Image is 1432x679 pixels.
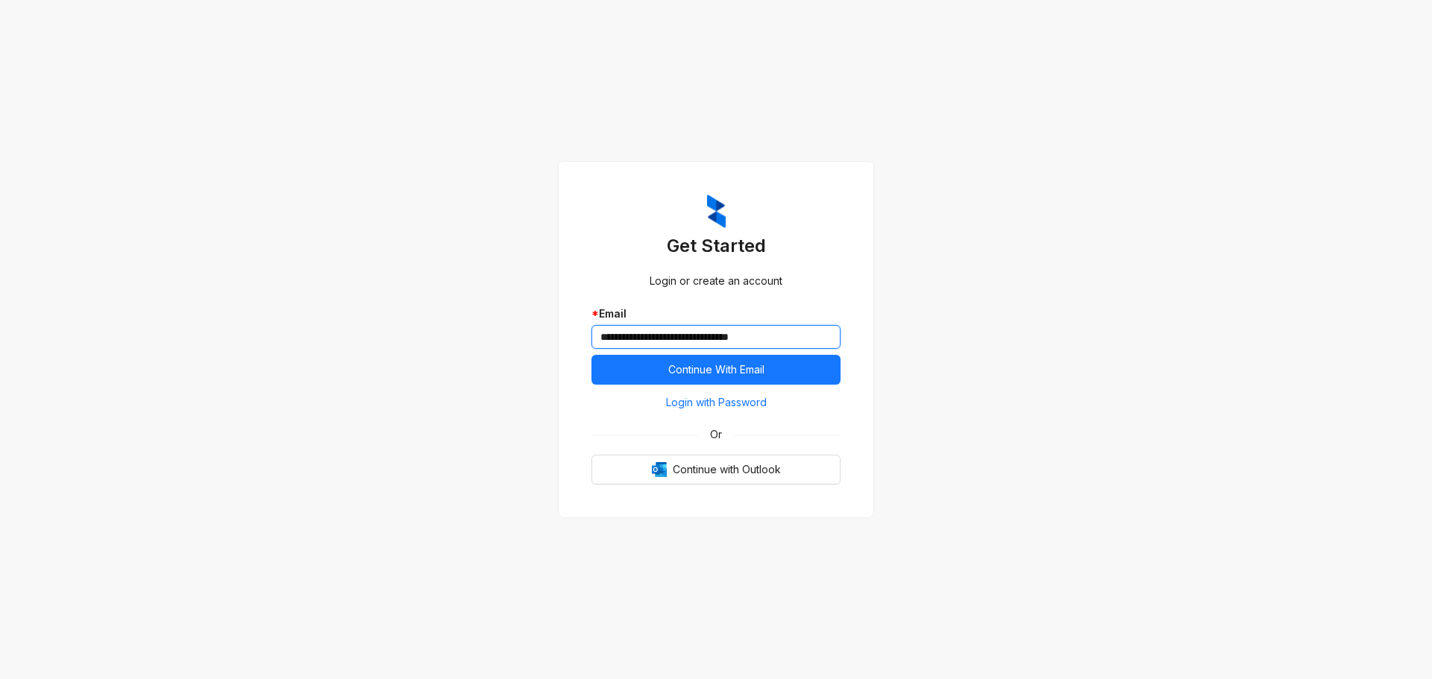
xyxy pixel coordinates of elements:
span: Login with Password [666,394,767,411]
button: Continue With Email [591,355,841,385]
span: Continue With Email [668,361,764,378]
span: Continue with Outlook [673,461,781,478]
img: Outlook [652,462,667,477]
h3: Get Started [591,234,841,258]
div: Email [591,306,841,322]
button: OutlookContinue with Outlook [591,455,841,484]
div: Login or create an account [591,273,841,289]
span: Or [700,426,732,443]
img: ZumaIcon [707,195,726,229]
button: Login with Password [591,391,841,414]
